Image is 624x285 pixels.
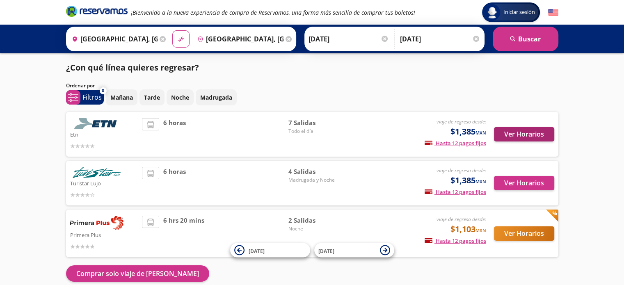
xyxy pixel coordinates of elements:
[66,5,128,20] a: Brand Logo
[171,93,189,102] p: Noche
[475,178,486,185] small: MXN
[425,139,486,147] span: Hasta 12 pagos fijos
[66,62,199,74] p: ¿Con qué línea quieres regresar?
[500,8,538,16] span: Iniciar sesión
[70,216,123,230] img: Primera Plus
[110,93,133,102] p: Mañana
[66,265,209,282] button: Comprar solo viaje de [PERSON_NAME]
[475,227,486,233] small: MXN
[70,230,138,239] p: Primera Plus
[70,178,138,188] p: Turistar Lujo
[230,243,310,258] button: [DATE]
[66,5,128,17] i: Brand Logo
[66,82,95,89] p: Ordenar por
[314,243,394,258] button: [DATE]
[288,216,346,225] span: 2 Salidas
[309,29,389,49] input: Elegir Fecha
[437,216,486,223] em: viaje de regreso desde:
[494,127,554,141] button: Ver Horarios
[249,247,265,254] span: [DATE]
[450,174,486,187] span: $1,385
[450,223,486,235] span: $1,103
[548,7,558,18] button: English
[288,225,346,233] span: Noche
[494,226,554,241] button: Ver Horarios
[400,29,480,49] input: Opcional
[163,167,186,199] span: 6 horas
[288,167,346,176] span: 4 Salidas
[70,118,123,129] img: Etn
[288,128,346,135] span: Todo el día
[163,216,204,251] span: 6 hrs 20 mins
[475,130,486,136] small: MXN
[425,237,486,244] span: Hasta 12 pagos fijos
[144,93,160,102] p: Tarde
[131,9,415,16] em: ¡Bienvenido a la nueva experiencia de compra de Reservamos, una forma más sencilla de comprar tus...
[437,167,486,174] em: viaje de regreso desde:
[493,27,558,51] button: Buscar
[66,90,104,105] button: 0Filtros
[82,92,102,102] p: Filtros
[106,89,137,105] button: Mañana
[318,247,334,254] span: [DATE]
[288,118,346,128] span: 7 Salidas
[70,129,138,139] p: Etn
[139,89,165,105] button: Tarde
[194,29,283,49] input: Buscar Destino
[70,167,123,178] img: Turistar Lujo
[102,87,104,94] span: 0
[200,93,232,102] p: Madrugada
[425,188,486,196] span: Hasta 12 pagos fijos
[437,118,486,125] em: viaje de regreso desde:
[288,176,346,184] span: Madrugada y Noche
[69,29,158,49] input: Buscar Origen
[167,89,194,105] button: Noche
[163,118,186,150] span: 6 horas
[196,89,237,105] button: Madrugada
[450,125,486,138] span: $1,385
[494,176,554,190] button: Ver Horarios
